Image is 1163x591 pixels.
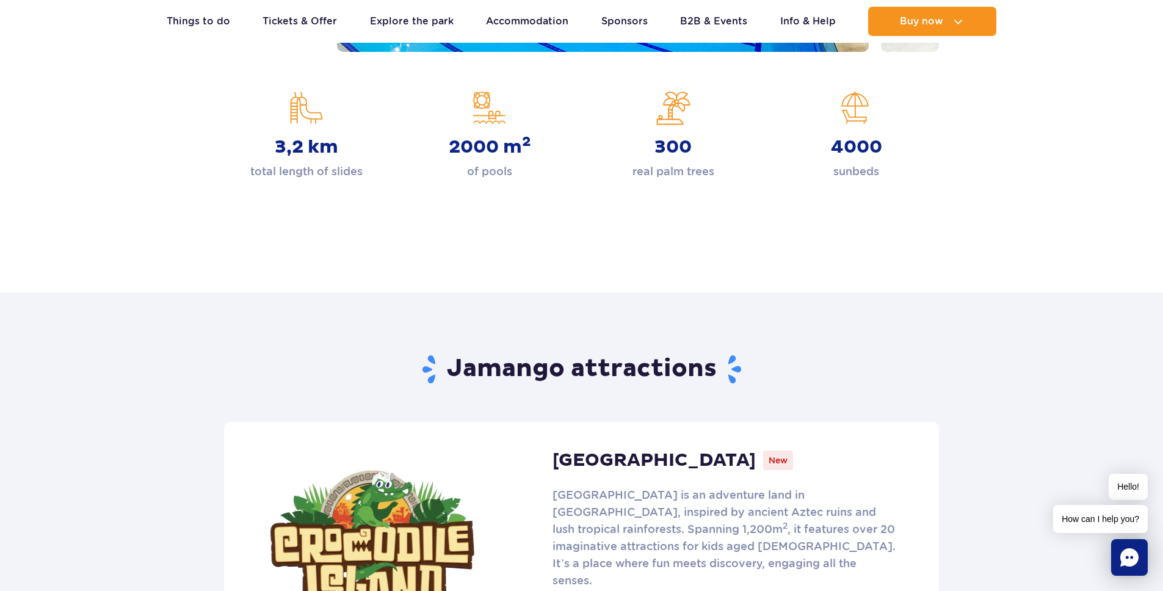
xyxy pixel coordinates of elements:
a: Info & Help [780,7,836,36]
p: of pools [467,163,512,180]
a: Accommodation [486,7,568,36]
strong: 3,2 km [275,136,338,158]
span: Hello! [1109,474,1148,500]
strong: 300 [654,136,692,158]
p: total length of slides [250,163,363,180]
strong: 4000 [831,136,882,158]
span: How can I help you? [1053,505,1148,533]
a: B2B & Events [680,7,747,36]
a: Explore the park [370,7,454,36]
strong: 2000 m [449,136,531,158]
p: sunbeds [833,163,879,180]
span: Buy now [900,16,943,27]
a: Sponsors [601,7,648,36]
a: Tickets & Offer [263,7,337,36]
a: Things to do [167,7,230,36]
button: Buy now [868,7,996,36]
div: Chat [1111,539,1148,576]
sup: 2 [522,133,531,150]
h2: Jamango attractions [224,354,939,385]
p: real palm trees [632,163,714,180]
